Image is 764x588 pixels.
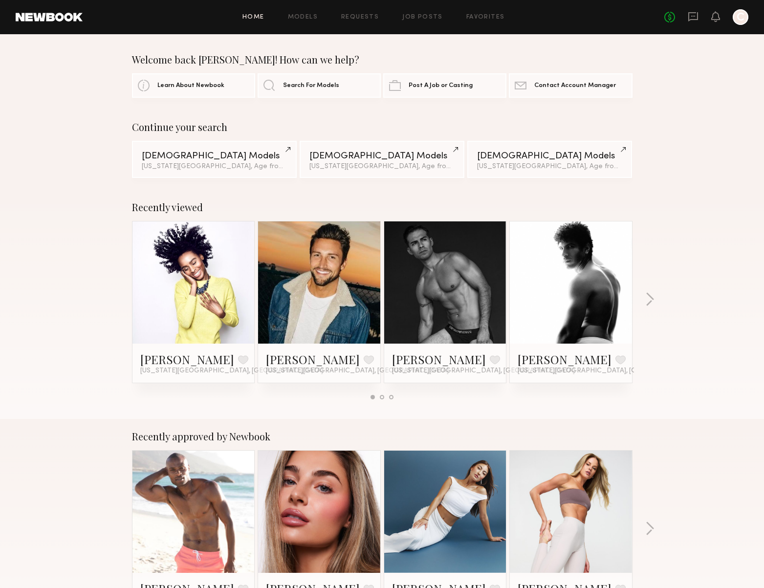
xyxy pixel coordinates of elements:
a: C [733,9,748,25]
a: [PERSON_NAME] [518,351,611,367]
a: Job Posts [402,14,443,21]
a: [DEMOGRAPHIC_DATA] Models[US_STATE][GEOGRAPHIC_DATA], Age from [DEMOGRAPHIC_DATA]. [467,141,632,178]
a: [PERSON_NAME] [266,351,360,367]
a: [DEMOGRAPHIC_DATA] Models[US_STATE][GEOGRAPHIC_DATA], Age from [DEMOGRAPHIC_DATA]. [132,141,297,178]
a: Search For Models [258,73,381,98]
a: [PERSON_NAME] [140,351,234,367]
a: Post A Job or Casting [383,73,506,98]
span: [US_STATE][GEOGRAPHIC_DATA], [GEOGRAPHIC_DATA] [518,367,700,375]
span: [US_STATE][GEOGRAPHIC_DATA], [GEOGRAPHIC_DATA] [392,367,575,375]
a: Contact Account Manager [509,73,632,98]
div: [DEMOGRAPHIC_DATA] Models [309,152,455,161]
div: [US_STATE][GEOGRAPHIC_DATA], Age from [DEMOGRAPHIC_DATA]. [477,163,622,170]
a: Home [242,14,264,21]
span: [US_STATE][GEOGRAPHIC_DATA], [GEOGRAPHIC_DATA] [266,367,449,375]
span: Learn About Newbook [157,83,224,89]
span: Search For Models [283,83,339,89]
div: Welcome back [PERSON_NAME]! How can we help? [132,54,633,65]
a: [PERSON_NAME] [392,351,486,367]
div: [US_STATE][GEOGRAPHIC_DATA], Age from [DEMOGRAPHIC_DATA]. [142,163,287,170]
div: [US_STATE][GEOGRAPHIC_DATA], Age from [DEMOGRAPHIC_DATA]. [309,163,455,170]
div: Continue your search [132,121,633,133]
div: Recently approved by Newbook [132,431,633,442]
a: Models [288,14,318,21]
a: [DEMOGRAPHIC_DATA] Models[US_STATE][GEOGRAPHIC_DATA], Age from [DEMOGRAPHIC_DATA]. [300,141,464,178]
a: Requests [341,14,379,21]
a: Favorites [466,14,505,21]
div: Recently viewed [132,201,633,213]
span: Contact Account Manager [534,83,616,89]
div: [DEMOGRAPHIC_DATA] Models [477,152,622,161]
span: Post A Job or Casting [409,83,473,89]
span: [US_STATE][GEOGRAPHIC_DATA], [GEOGRAPHIC_DATA] [140,367,323,375]
a: Learn About Newbook [132,73,255,98]
div: [DEMOGRAPHIC_DATA] Models [142,152,287,161]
